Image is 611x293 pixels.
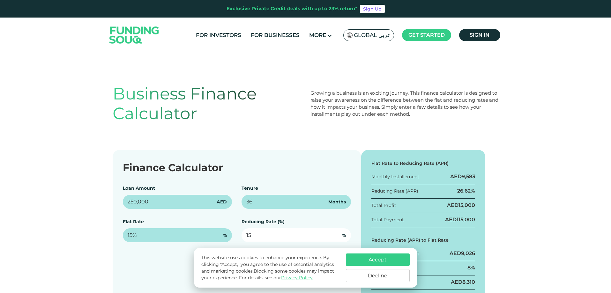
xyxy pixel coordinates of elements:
[242,185,258,191] label: Tenure
[371,173,419,180] div: Monthly Installement
[462,279,475,285] span: 8,310
[347,33,353,38] img: SA Flag
[458,202,475,208] span: 15,000
[371,216,404,223] div: Total Payment
[123,160,351,175] div: Finance Calculator
[328,199,346,205] span: Months
[459,29,500,41] a: Sign in
[457,187,475,194] div: 26.62%
[342,232,346,239] span: %
[309,32,326,38] span: More
[123,185,155,191] label: Loan Amount
[227,5,357,12] div: Exclusive Private Credit deals with up to 23% return*
[103,19,166,51] img: Logo
[360,5,385,13] a: Sign Up
[445,216,475,223] div: AED
[354,32,391,39] span: Global عربي
[371,188,418,194] div: Reducing Rate (APR)
[371,202,396,209] div: Total Profit
[242,219,285,224] label: Reducing Rate (%)
[346,253,410,266] button: Accept
[457,216,475,223] span: 115,000
[447,202,475,209] div: AED
[223,232,227,239] span: %
[201,254,339,281] p: This website uses cookies to enhance your experience. By clicking "Accept," you agree to the use ...
[408,32,445,38] span: Get started
[450,250,475,257] div: AED
[470,32,489,38] span: Sign in
[371,160,475,167] div: Flat Rate to Reducing Rate (APR)
[451,279,475,286] div: AED
[310,90,499,118] div: Growing a business is an exciting journey. This finance calculator is designed to raise your awar...
[113,84,301,124] h1: Business Finance Calculator
[194,30,243,40] a: For Investors
[462,173,475,179] span: 9,583
[201,268,334,281] span: Blocking some cookies may impact your experience.
[467,264,475,271] div: 8%
[217,199,227,205] span: AED
[346,269,410,282] button: Decline
[249,30,301,40] a: For Businesses
[371,237,475,244] div: Reducing Rate (APR) to Flat Rate
[123,219,144,224] label: Flat Rate
[461,250,475,256] span: 9,026
[450,173,475,180] div: AED
[281,275,313,281] a: Privacy Policy
[239,275,314,281] span: For details, see our .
